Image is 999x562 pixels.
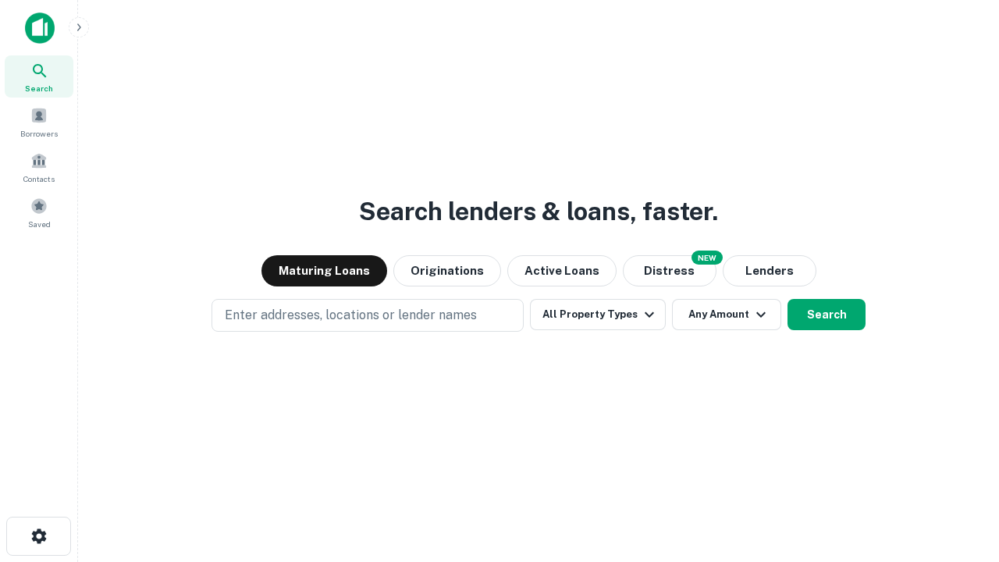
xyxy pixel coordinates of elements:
[20,127,58,140] span: Borrowers
[5,191,73,233] a: Saved
[623,255,716,286] button: Search distressed loans with lien and other non-mortgage details.
[261,255,387,286] button: Maturing Loans
[212,299,524,332] button: Enter addresses, locations or lender names
[787,299,866,330] button: Search
[5,101,73,143] a: Borrowers
[225,306,477,325] p: Enter addresses, locations or lender names
[921,437,999,512] iframe: Chat Widget
[507,255,617,286] button: Active Loans
[25,12,55,44] img: capitalize-icon.png
[393,255,501,286] button: Originations
[25,82,53,94] span: Search
[28,218,51,230] span: Saved
[530,299,666,330] button: All Property Types
[5,55,73,98] a: Search
[359,193,718,230] h3: Search lenders & loans, faster.
[723,255,816,286] button: Lenders
[672,299,781,330] button: Any Amount
[23,173,55,185] span: Contacts
[691,251,723,265] div: NEW
[5,146,73,188] a: Contacts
